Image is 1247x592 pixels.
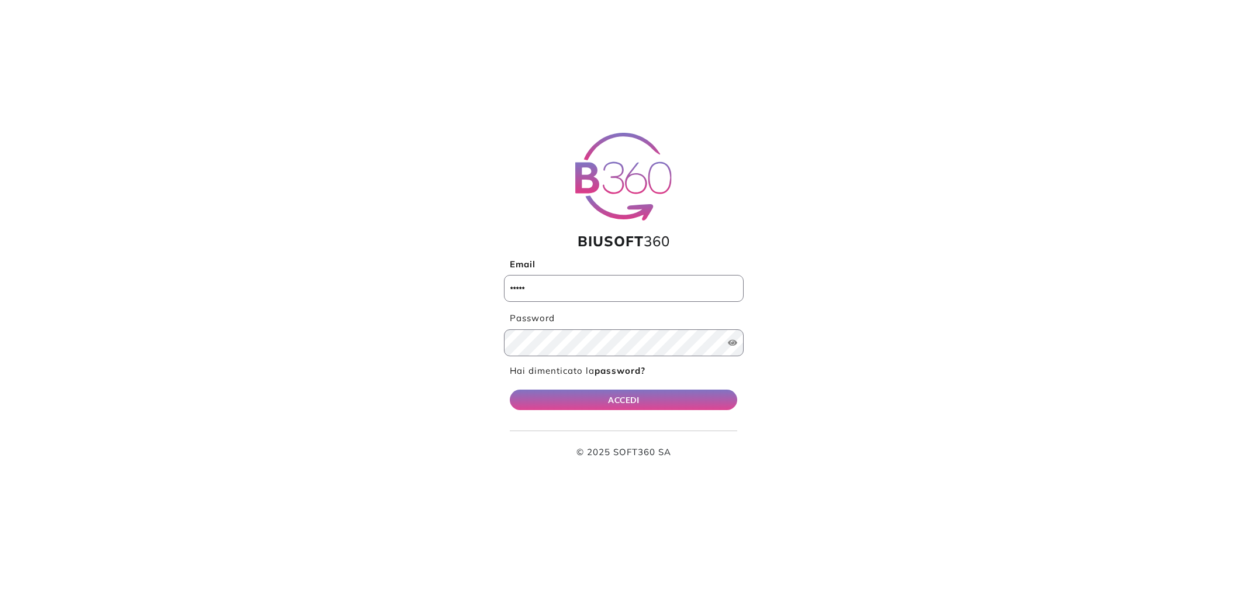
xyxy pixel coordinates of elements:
[510,259,536,270] b: Email
[595,365,645,376] b: password?
[578,232,644,250] span: BIUSOFT
[504,312,744,325] label: Password
[504,233,744,250] h1: 360
[510,390,738,410] button: ACCEDI
[510,365,645,376] a: Hai dimenticato lapassword?
[510,446,738,459] p: © 2025 SOFT360 SA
